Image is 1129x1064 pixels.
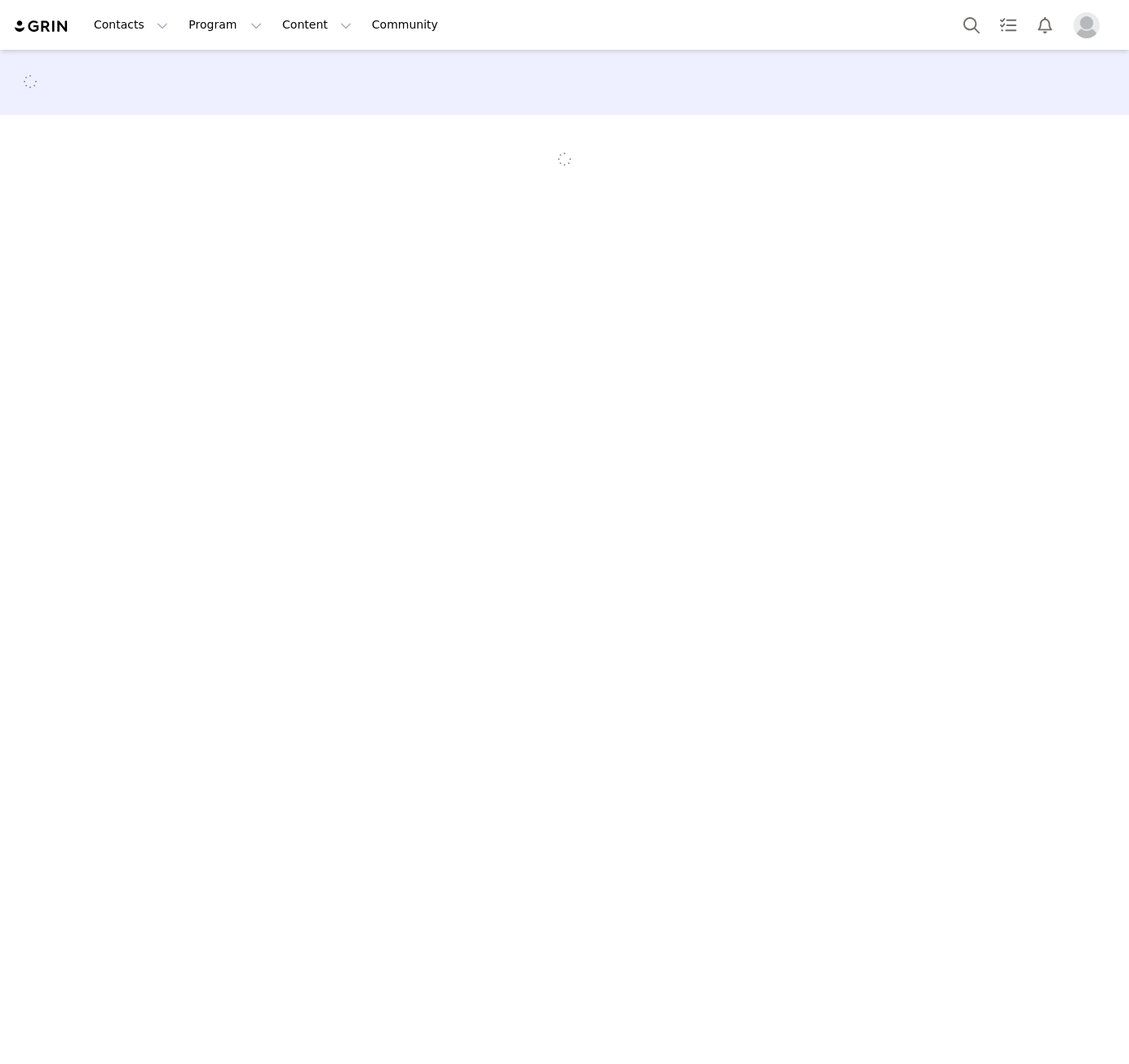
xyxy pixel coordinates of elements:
a: Community [362,7,455,43]
button: Notifications [1027,7,1063,43]
button: Search [954,7,990,43]
img: placeholder-profile.jpg [1074,12,1100,38]
button: Content [272,7,361,43]
button: Contacts [84,7,178,43]
button: Program [179,7,272,43]
button: Profile [1064,12,1116,38]
img: grin logo [13,19,70,34]
a: Tasks [990,7,1026,43]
